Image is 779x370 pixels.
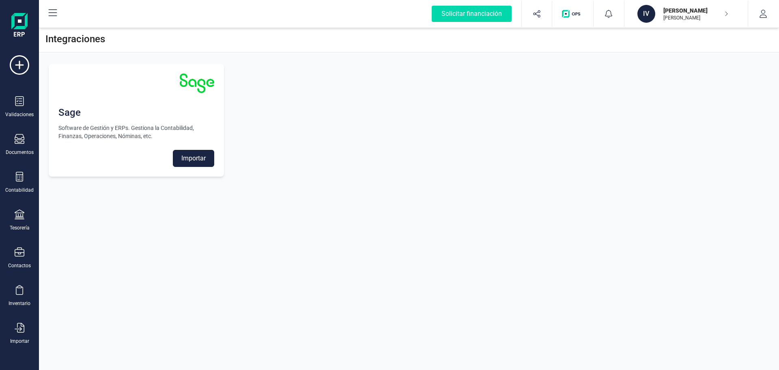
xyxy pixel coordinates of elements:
div: Contabilidad [5,187,34,193]
p: [PERSON_NAME] [663,15,728,21]
div: Documentos [6,149,34,156]
img: Sage [180,74,214,93]
img: Logo Finanedi [11,13,28,39]
p: [PERSON_NAME] [663,6,728,15]
div: Validaciones [5,111,34,118]
div: Integraciones [39,26,779,52]
button: Solicitar financiación [422,1,521,27]
div: Solicitar financiación [432,6,512,22]
span: Software de Gestión y ERPs. Gestiona la Contabilidad, Finanzas, Operaciones, Nóminas, etc. [58,124,214,140]
div: Tesorería [10,225,30,231]
div: IV [637,5,655,23]
button: IV[PERSON_NAME][PERSON_NAME] [634,1,738,27]
button: Importar [173,150,214,167]
p: Sage [58,106,214,119]
div: Contactos [8,262,31,269]
div: Inventario [9,300,30,307]
button: Logo de OPS [557,1,588,27]
div: Importar [10,338,29,344]
img: Logo de OPS [562,10,583,18]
